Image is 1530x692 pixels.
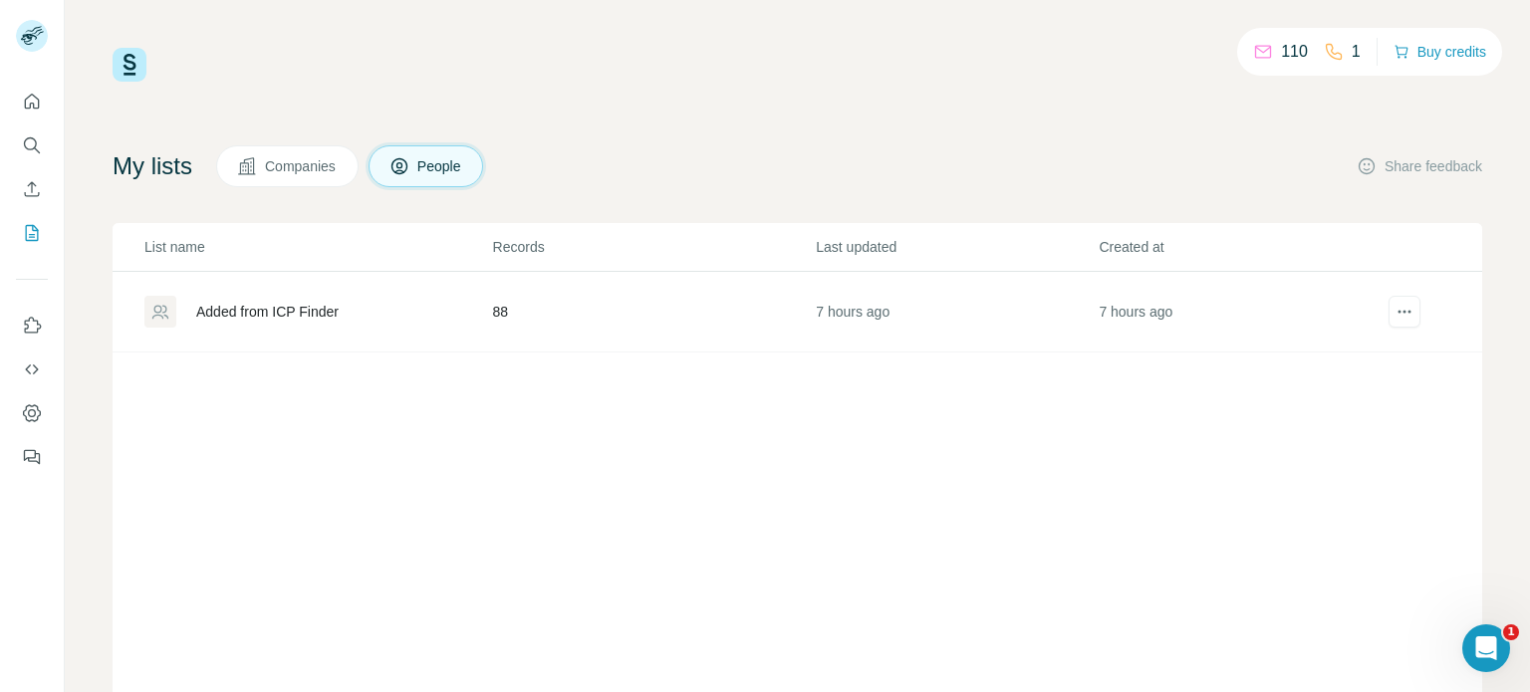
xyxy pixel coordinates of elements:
[113,150,192,182] h4: My lists
[16,215,48,251] button: My lists
[16,84,48,119] button: Quick start
[1394,38,1486,66] button: Buy credits
[816,237,1097,257] p: Last updated
[1352,40,1361,64] p: 1
[1357,156,1482,176] button: Share feedback
[16,127,48,163] button: Search
[1281,40,1308,64] p: 110
[1503,624,1519,640] span: 1
[113,48,146,82] img: Surfe Logo
[417,156,463,176] span: People
[265,156,338,176] span: Companies
[1389,296,1420,328] button: actions
[16,351,48,387] button: Use Surfe API
[1098,272,1381,352] td: 7 hours ago
[144,237,491,257] p: List name
[492,272,816,352] td: 88
[16,171,48,207] button: Enrich CSV
[493,237,815,257] p: Records
[16,439,48,475] button: Feedback
[1462,624,1510,672] iframe: Intercom live chat
[16,308,48,344] button: Use Surfe on LinkedIn
[196,302,339,322] div: Added from ICP Finder
[1099,237,1380,257] p: Created at
[16,395,48,431] button: Dashboard
[815,272,1098,352] td: 7 hours ago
